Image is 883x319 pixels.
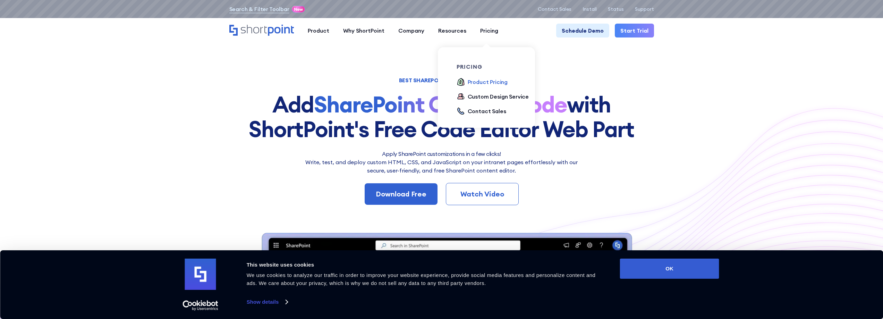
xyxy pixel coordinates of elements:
[391,24,431,37] a: Company
[247,261,604,269] div: This website uses cookies
[398,26,424,35] div: Company
[308,26,329,35] div: Product
[468,78,508,86] div: Product Pricing
[431,24,473,37] a: Resources
[229,25,294,36] a: Home
[468,107,506,115] div: Contact Sales
[229,92,654,141] h1: Add with ShortPoint's Free Code Editor Web Part
[365,183,438,205] a: Download Free
[343,26,384,35] div: Why ShortPoint
[583,6,597,12] a: Install
[229,78,654,83] h1: BEST SHAREPOINT CODE EDITOR
[620,259,719,279] button: OK
[247,297,288,307] a: Show details
[185,259,216,290] img: logo
[615,24,654,37] a: Start Trial
[538,6,571,12] a: Contact Sales
[468,92,529,101] div: Custom Design Service
[301,158,582,175] p: Write, test, and deploy custom HTML, CSS, and JavaScript on your intranet pages effortlessly wi﻿t...
[457,64,534,69] div: pricing
[336,24,391,37] a: Why ShortPoint
[314,90,567,118] strong: SharePoint Custom Code
[301,24,336,37] a: Product
[229,5,289,13] a: Search & Filter Toolbar
[247,272,596,286] span: We use cookies to analyze our traffic in order to improve your website experience, provide social...
[480,26,498,35] div: Pricing
[457,189,507,199] div: Watch Video
[473,24,505,37] a: Pricing
[608,6,624,12] a: Status
[376,189,426,199] div: Download Free
[457,92,529,101] a: Custom Design Service
[635,6,654,12] a: Support
[301,150,582,158] h2: Apply SharePoint customizations in a few clicks!
[438,26,466,35] div: Resources
[556,24,609,37] a: Schedule Demo
[457,78,508,87] a: Product Pricing
[170,300,231,311] a: Usercentrics Cookiebot - opens in a new window
[446,183,519,205] a: Watch Video
[457,107,506,116] a: Contact Sales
